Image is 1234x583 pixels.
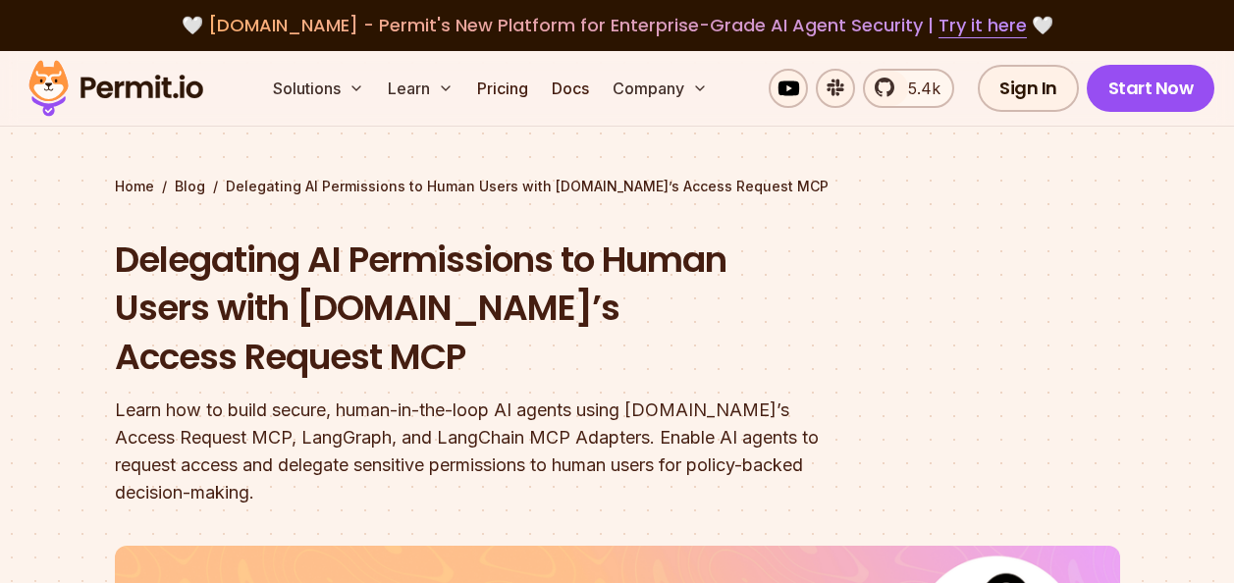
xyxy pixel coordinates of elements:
span: [DOMAIN_NAME] - Permit's New Platform for Enterprise-Grade AI Agent Security | [208,13,1027,37]
button: Solutions [265,69,372,108]
a: Home [115,177,154,196]
a: 5.4k [863,69,954,108]
a: Pricing [469,69,536,108]
button: Learn [380,69,461,108]
a: Sign In [978,65,1079,112]
button: Company [605,69,716,108]
a: Try it here [939,13,1027,38]
div: / / [115,177,1120,196]
div: 🤍 🤍 [47,12,1187,39]
span: 5.4k [896,77,940,100]
a: Docs [544,69,597,108]
a: Start Now [1087,65,1215,112]
img: Permit logo [20,55,212,122]
div: Learn how to build secure, human-in-the-loop AI agents using [DOMAIN_NAME]’s Access Request MCP, ... [115,397,869,506]
h1: Delegating AI Permissions to Human Users with [DOMAIN_NAME]’s Access Request MCP [115,236,869,382]
a: Blog [175,177,205,196]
